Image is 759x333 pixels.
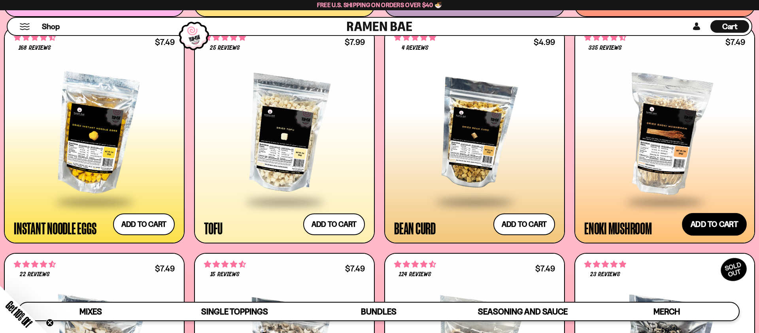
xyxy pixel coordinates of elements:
div: $7.49 [535,265,555,272]
span: 23 reviews [590,271,620,278]
div: SOLD OUT [717,254,751,285]
a: 5.00 stars 4 reviews $4.99 Bean Curd Add to cart [384,26,565,243]
div: Instant Noodle Eggs [14,221,96,235]
span: 124 reviews [399,271,431,278]
a: Merch [595,303,739,320]
div: $4.99 [534,38,555,46]
div: $7.49 [345,265,365,272]
div: $7.49 [725,38,745,46]
span: 22 reviews [20,271,50,278]
span: Mixes [79,307,102,316]
span: Get 10% Off [4,299,34,329]
span: 4.50 stars [14,259,56,269]
button: Add to cart [303,213,365,235]
div: Enoki Mushroom [584,221,652,235]
span: Single Toppings [201,307,268,316]
span: 168 reviews [19,45,51,51]
button: Close teaser [46,319,54,327]
span: Merch [653,307,680,316]
a: 4.73 stars 168 reviews $7.49 Instant Noodle Eggs Add to cart [4,26,185,243]
button: Add to cart [113,213,175,235]
a: Single Toppings [162,303,306,320]
a: Bundles [307,303,451,320]
button: Mobile Menu Trigger [19,23,30,30]
span: 4 reviews [402,45,429,51]
span: 25 reviews [210,45,240,51]
span: 4.68 stars [394,259,436,269]
span: 4.53 stars [204,259,246,269]
a: 4.53 stars 335 reviews $7.49 Enoki Mushroom Add to cart [574,26,755,243]
a: Cart [710,18,749,35]
div: Bean Curd [394,221,436,235]
div: $7.99 [345,38,365,46]
a: Mixes [19,303,162,320]
a: Seasoning and Sauce [451,303,595,320]
span: Seasoning and Sauce [478,307,568,316]
button: Add to cart [493,213,555,235]
button: Add to cart [682,213,747,236]
span: 15 reviews [210,271,239,278]
span: Shop [42,21,60,32]
a: Shop [42,20,60,33]
span: Cart [722,22,738,31]
a: 4.80 stars 25 reviews $7.99 Tofu Add to cart [194,26,375,243]
div: $7.49 [155,38,175,46]
span: 335 reviews [589,45,622,51]
span: 4.83 stars [584,259,626,269]
span: Bundles [361,307,396,316]
div: Tofu [204,221,223,235]
span: Free U.S. Shipping on Orders over $40 🍜 [317,1,442,9]
div: $7.49 [155,265,175,272]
